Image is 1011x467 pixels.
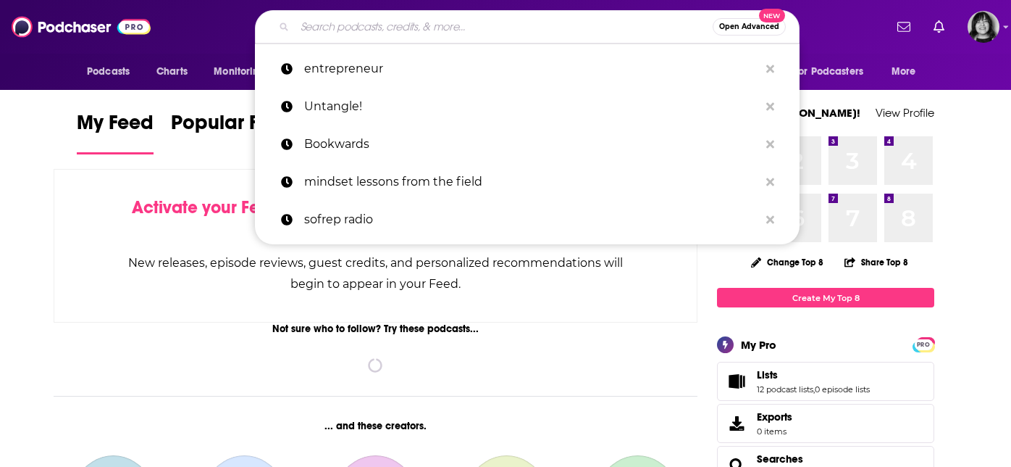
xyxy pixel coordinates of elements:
[12,13,151,41] img: Podchaser - Follow, Share and Rate Podcasts
[171,110,294,154] a: Popular Feed
[717,362,934,401] span: Lists
[757,426,792,437] span: 0 items
[813,384,815,394] span: ,
[717,404,934,443] a: Exports
[757,384,813,394] a: 12 podcast lists
[892,15,916,39] a: Show notifications dropdown
[87,62,130,82] span: Podcasts
[968,11,999,43] span: Logged in as parkdalepublicity1
[304,50,759,88] p: entrepreneur
[784,58,884,86] button: open menu
[304,201,759,239] p: sofrep radio
[255,50,800,88] a: entrepreneur
[132,197,280,218] span: Activate your Feed
[757,368,778,381] span: Lists
[742,253,832,271] button: Change Top 8
[304,125,759,163] p: Bookwards
[757,410,792,423] span: Exports
[77,58,148,86] button: open menu
[156,62,188,82] span: Charts
[255,125,800,163] a: Bookwards
[171,110,294,144] span: Popular Feed
[717,288,934,307] a: Create My Top 8
[892,62,916,82] span: More
[915,339,932,350] a: PRO
[757,368,870,381] a: Lists
[915,339,932,350] span: PRO
[757,452,803,466] a: Searches
[719,23,779,30] span: Open Advanced
[759,9,785,22] span: New
[54,323,697,335] div: Not sure who to follow? Try these podcasts...
[304,88,759,125] p: Untangle!
[881,58,934,86] button: open menu
[713,18,786,36] button: Open AdvancedNew
[794,62,863,82] span: For Podcasters
[722,371,751,392] a: Lists
[968,11,999,43] button: Show profile menu
[295,15,713,38] input: Search podcasts, credits, & more...
[255,10,800,44] div: Search podcasts, credits, & more...
[127,197,624,239] div: by following Podcasts, Creators, Lists, and other Users!
[77,110,154,154] a: My Feed
[255,88,800,125] a: Untangle!
[815,384,870,394] a: 0 episode lists
[127,252,624,294] div: New releases, episode reviews, guest credits, and personalized recommendations will begin to appe...
[54,420,697,432] div: ... and these creators.
[928,15,950,39] a: Show notifications dropdown
[214,62,265,82] span: Monitoring
[147,58,196,86] a: Charts
[255,163,800,201] a: mindset lessons from the field
[741,338,776,352] div: My Pro
[77,110,154,144] span: My Feed
[204,58,284,86] button: open menu
[722,413,751,434] span: Exports
[255,201,800,239] a: sofrep radio
[876,106,934,120] a: View Profile
[304,163,759,201] p: mindset lessons from the field
[844,248,909,276] button: Share Top 8
[968,11,999,43] img: User Profile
